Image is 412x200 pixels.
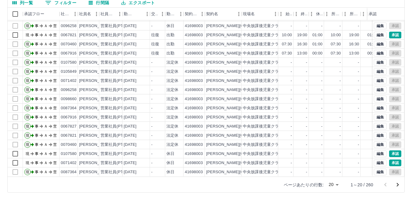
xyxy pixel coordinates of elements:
div: 0098660 [61,96,77,102]
text: 現 [26,60,29,65]
div: 営業社員(PT契約) [100,51,133,56]
text: 現 [26,24,29,28]
div: - [151,87,152,93]
div: 出勤 [166,32,174,38]
button: 編集 [374,132,387,139]
text: 事 [35,106,38,110]
div: 営業社員(PT契約) [100,69,133,75]
div: - [358,87,359,93]
text: 事 [35,60,38,65]
div: 07:30 [282,51,292,56]
div: 中央放課後児童クラブ [243,96,283,102]
div: - [321,60,323,65]
div: 16:30 [297,41,307,47]
text: Ａ [44,42,48,46]
div: - [306,60,307,65]
div: - [358,114,359,120]
div: 01:00 [312,41,323,47]
div: 0105849 [61,69,77,75]
button: 承認 [389,150,401,157]
div: 0067916 [61,114,77,120]
div: 社員名 [79,8,91,20]
div: - [291,78,292,84]
div: [PERSON_NAME] [79,41,112,47]
div: 社員名 [78,8,99,20]
div: 承認 [369,8,377,20]
div: - [306,96,307,102]
div: 法定休 [166,60,178,65]
div: 41698003 [185,133,203,139]
div: - [151,60,152,65]
div: 始業 [286,8,292,20]
div: 01:00 [367,32,377,38]
div: 勤務区分 [165,8,184,20]
div: 41698003 [185,78,203,84]
button: 編集 [374,86,387,93]
div: - [291,105,292,111]
text: 事 [35,88,38,92]
button: 編集 [374,160,387,166]
div: 往復 [151,32,159,38]
div: 中央放課後児童クラブ [243,78,283,84]
div: [DATE] [124,32,137,38]
div: 10:00 [282,32,292,38]
div: [PERSON_NAME][GEOGRAPHIC_DATA] [206,133,282,139]
div: 営業社員(PT契約) [100,23,133,29]
div: 法定休 [166,78,178,84]
div: [DATE] [124,69,137,75]
div: - [340,60,341,65]
button: ソート [134,10,143,18]
div: 出勤 [166,51,174,56]
div: - [340,114,341,120]
div: 41698003 [185,41,203,47]
div: 中央放課後児童クラブ [243,23,283,29]
text: 営 [53,42,57,46]
div: - [340,78,341,84]
div: 休日 [166,23,174,29]
div: [DATE] [124,96,137,102]
div: 0067821 [61,133,77,139]
div: 営業社員(PT契約) [100,32,133,38]
button: メニュー [176,9,185,19]
div: 営業社員(PT契約) [100,114,133,120]
div: - [291,87,292,93]
text: Ａ [44,24,48,28]
div: 中央放課後児童クラブ [243,32,283,38]
div: 所定終業 [350,8,359,20]
div: 所定開始 [331,8,341,20]
div: [PERSON_NAME][GEOGRAPHIC_DATA] [206,32,282,38]
div: 16:30 [349,41,359,47]
div: - [306,105,307,111]
button: メニュー [234,9,243,19]
button: メニュー [158,9,167,19]
div: - [340,105,341,111]
div: 01:00 [312,32,323,38]
div: [DATE] [124,23,137,29]
div: 00:00 [367,51,377,56]
button: メニュー [115,9,124,19]
div: 41698003 [185,32,203,38]
div: 中央放課後児童クラブ [243,69,283,75]
div: 41698003 [185,69,203,75]
div: - [306,87,307,93]
button: メニュー [143,9,152,19]
text: Ａ [44,115,48,119]
div: [DATE] [124,51,137,56]
div: 契約コード [184,8,205,20]
div: 社員区分 [99,8,122,20]
div: [PERSON_NAME] [79,87,112,93]
div: 営業社員(PT契約) [100,124,133,129]
div: [DATE] [124,87,137,93]
text: 事 [35,24,38,28]
div: 社員区分 [100,8,115,20]
div: - [306,69,307,75]
text: 現 [26,51,29,55]
div: - [358,60,359,65]
div: - [291,133,292,139]
div: 往復 [151,41,159,47]
div: 営業社員(PT契約) [100,41,133,47]
div: [DATE] [124,60,137,65]
div: 0070460 [61,41,77,47]
div: [PERSON_NAME][GEOGRAPHIC_DATA] [206,60,282,65]
text: Ａ [44,69,48,74]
